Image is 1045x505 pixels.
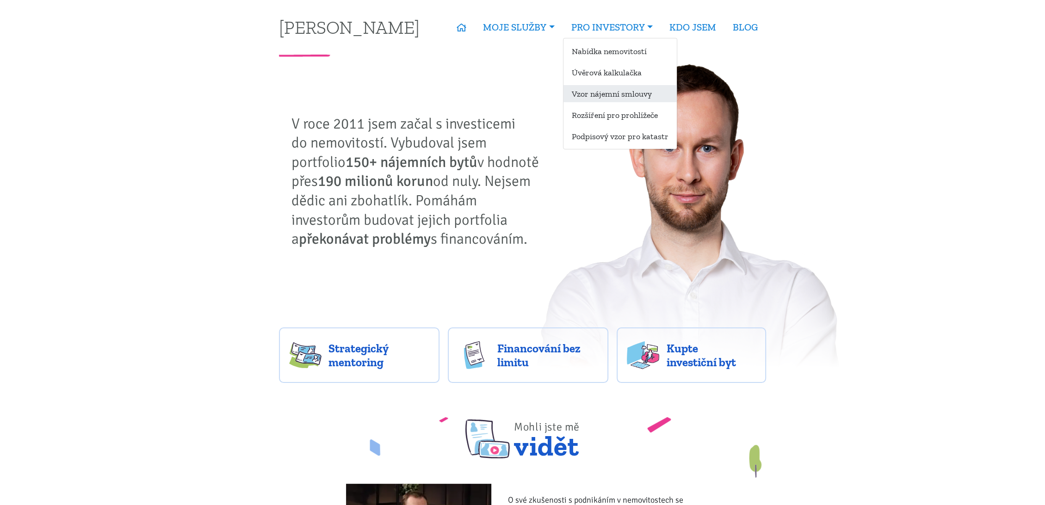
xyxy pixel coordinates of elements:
[289,341,322,369] img: strategy
[346,153,477,171] strong: 150+ nájemních bytů
[318,172,433,190] strong: 190 milionů korun
[458,341,490,369] img: finance
[617,327,766,383] a: Kupte investiční byt
[563,43,677,60] a: Nabídka nemovitostí
[448,327,608,383] a: Financování bez limitu
[563,106,677,123] a: Rozšíření pro prohlížeče
[475,17,563,38] a: MOJE SLUŽBY
[514,408,580,458] span: vidět
[724,17,766,38] a: BLOG
[661,17,724,38] a: KDO JSEM
[291,114,546,249] p: V roce 2011 jsem začal s investicemi do nemovitostí. Vybudoval jsem portfolio v hodnotě přes od n...
[497,341,598,369] span: Financování bez limitu
[514,420,580,434] span: Mohli jste mě
[299,230,431,248] strong: překonávat problémy
[563,128,677,145] a: Podpisový vzor pro katastr
[328,341,429,369] span: Strategický mentoring
[279,18,420,36] a: [PERSON_NAME]
[627,341,659,369] img: flats
[563,85,677,102] a: Vzor nájemní smlouvy
[563,64,677,81] a: Úvěrová kalkulačka
[279,327,439,383] a: Strategický mentoring
[563,17,661,38] a: PRO INVESTORY
[666,341,756,369] span: Kupte investiční byt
